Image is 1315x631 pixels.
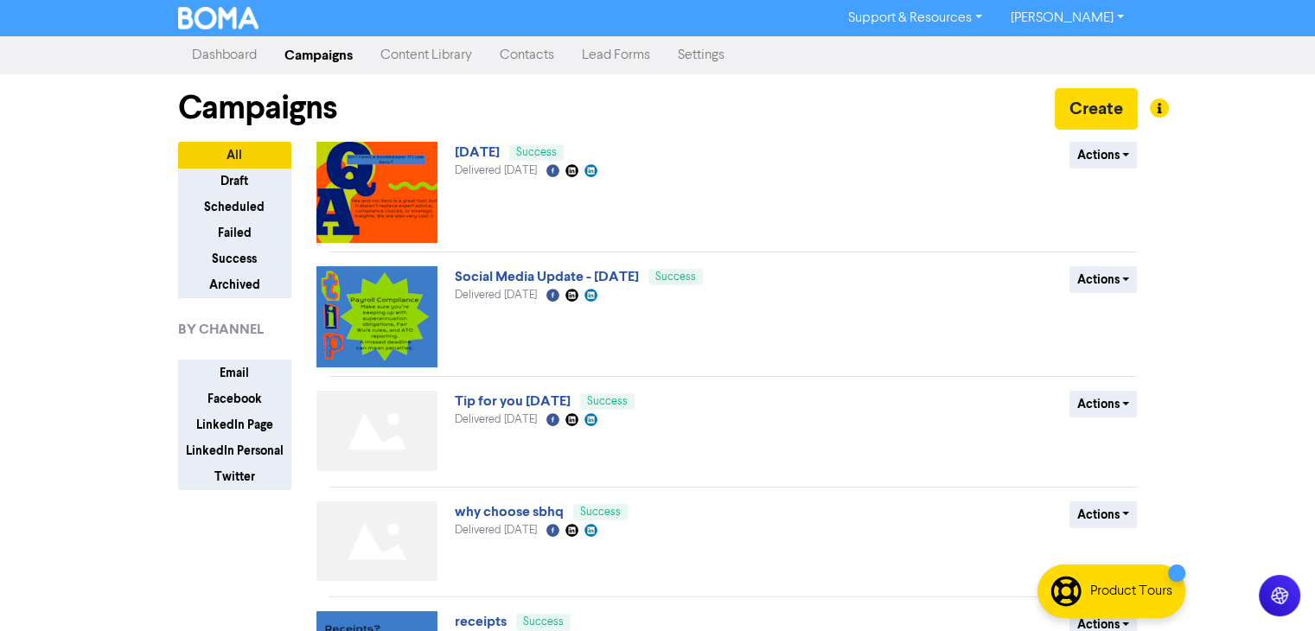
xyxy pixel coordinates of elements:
span: Delivered [DATE] [455,525,537,536]
span: Success [587,396,628,407]
a: why choose sbhq [455,503,564,520]
img: Not found [316,501,437,582]
button: Actions [1069,391,1138,417]
button: Failed [178,220,291,246]
button: Actions [1069,501,1138,528]
iframe: Chat Widget [1229,548,1315,631]
a: Content Library [367,38,486,73]
a: Dashboard [178,38,271,73]
span: Delivered [DATE] [455,290,537,301]
button: Create [1055,88,1138,130]
a: receipts [455,613,507,630]
img: image_1758067276853.png [316,266,437,367]
button: Scheduled [178,194,291,220]
span: Success [516,147,557,158]
button: Facebook [178,386,291,412]
span: Success [523,616,564,628]
button: Email [178,360,291,386]
button: LinkedIn Page [178,411,291,438]
button: Actions [1069,266,1138,293]
button: Twitter [178,463,291,490]
button: Draft [178,168,291,194]
span: Success [655,271,696,283]
button: Success [178,245,291,272]
button: Actions [1069,142,1138,169]
span: Success [580,507,621,518]
span: Delivered [DATE] [455,414,537,425]
a: Contacts [486,38,568,73]
button: LinkedIn Personal [178,437,291,464]
h1: Campaigns [178,88,337,128]
img: Not found [316,391,437,471]
span: Delivered [DATE] [455,165,537,176]
img: BOMA Logo [178,7,259,29]
a: Support & Resources [834,4,996,32]
a: Campaigns [271,38,367,73]
a: [DATE] [455,143,500,161]
a: [PERSON_NAME] [996,4,1137,32]
a: Tip for you [DATE] [455,392,571,410]
a: Settings [664,38,738,73]
img: image_1758067762621.png [316,142,437,243]
a: Lead Forms [568,38,664,73]
button: All [178,142,291,169]
button: Archived [178,271,291,298]
a: Social Media Update - [DATE] [455,268,639,285]
span: BY CHANNEL [178,319,264,340]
